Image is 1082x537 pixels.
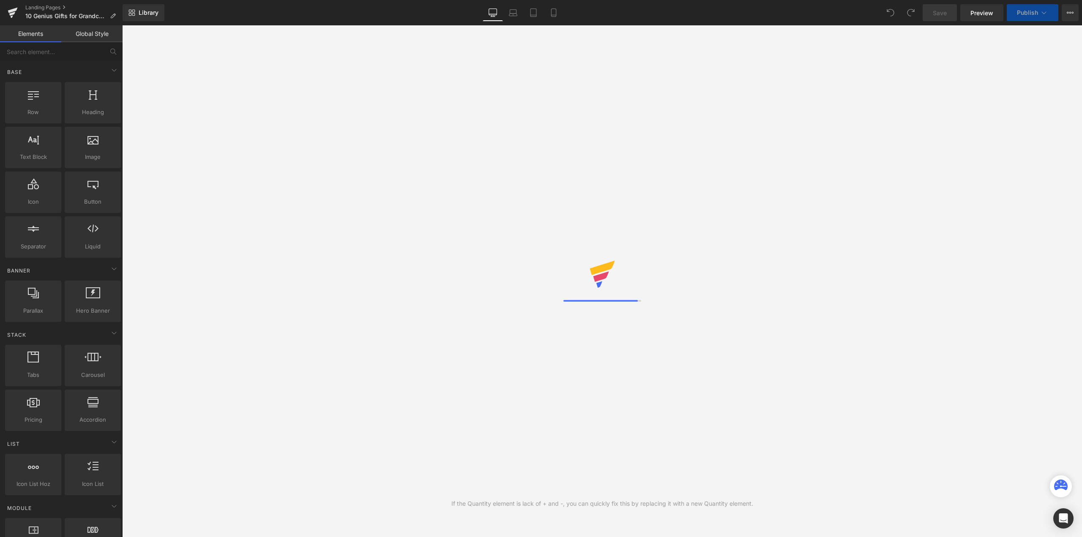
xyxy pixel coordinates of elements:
[8,306,59,315] span: Parallax
[6,331,27,339] span: Stack
[544,4,564,21] a: Mobile
[67,306,118,315] span: Hero Banner
[8,415,59,424] span: Pricing
[8,153,59,161] span: Text Block
[67,415,118,424] span: Accordion
[6,68,23,76] span: Base
[503,4,523,21] a: Laptop
[1062,4,1079,21] button: More
[451,499,753,508] div: If the Quantity element is lack of + and -, you can quickly fix this by replacing it with a new Q...
[139,9,158,16] span: Library
[8,108,59,117] span: Row
[902,4,919,21] button: Redo
[61,25,123,42] a: Global Style
[67,371,118,379] span: Carousel
[1053,508,1074,529] div: Open Intercom Messenger
[882,4,899,21] button: Undo
[960,4,1003,21] a: Preview
[67,480,118,488] span: Icon List
[8,371,59,379] span: Tabs
[6,504,33,512] span: Module
[67,242,118,251] span: Liquid
[970,8,993,17] span: Preview
[8,197,59,206] span: Icon
[6,440,21,448] span: List
[6,267,31,275] span: Banner
[25,13,107,19] span: 10 Genius Gifts for Grandchildren in [DATE] v2
[67,197,118,206] span: Button
[523,4,544,21] a: Tablet
[483,4,503,21] a: Desktop
[1007,4,1058,21] button: Publish
[25,4,123,11] a: Landing Pages
[8,480,59,488] span: Icon List Hoz
[8,242,59,251] span: Separator
[1017,9,1038,16] span: Publish
[123,4,164,21] a: New Library
[933,8,947,17] span: Save
[67,153,118,161] span: Image
[67,108,118,117] span: Heading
